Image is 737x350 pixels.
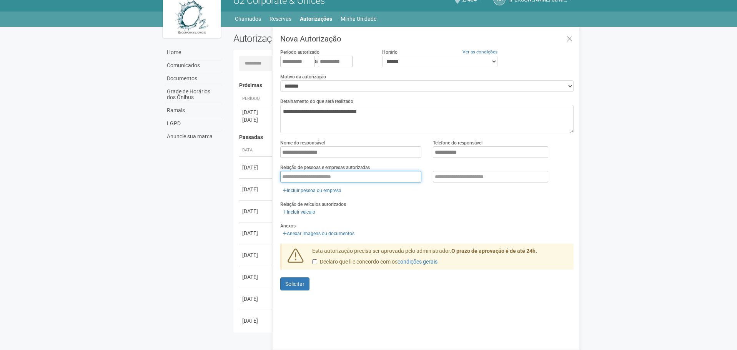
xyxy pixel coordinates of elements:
[341,13,376,24] a: Minha Unidade
[242,108,271,116] div: [DATE]
[280,201,346,208] label: Relação de veículos autorizados
[235,13,261,24] a: Chamados
[165,130,222,143] a: Anuncie sua marca
[285,281,304,287] span: Solicitar
[280,139,325,146] label: Nome do responsável
[239,93,274,105] th: Período
[280,277,309,290] button: Solicitar
[239,144,274,157] th: Data
[462,49,497,55] a: Ver as condições
[280,222,296,229] label: Anexos
[280,98,353,105] label: Detalhamento do que será realizado
[270,13,291,24] a: Reservas
[433,139,482,146] label: Telefone do responsável
[165,85,222,104] a: Grade de Horários dos Ônibus
[165,46,222,59] a: Home
[242,186,271,193] div: [DATE]
[165,59,222,72] a: Comunicados
[312,259,317,264] input: Declaro que li e concordo com oscondições gerais
[280,229,357,238] a: Anexar imagens ou documentos
[280,208,318,216] a: Incluir veículo
[242,116,271,124] div: [DATE]
[280,186,344,195] a: Incluir pessoa ou empresa
[242,207,271,215] div: [DATE]
[242,251,271,259] div: [DATE]
[165,104,222,117] a: Ramais
[242,229,271,237] div: [DATE]
[242,317,271,325] div: [DATE]
[165,117,222,130] a: LGPD
[280,164,370,171] label: Relação de pessoas e empresas autorizadas
[306,247,574,270] div: Esta autorização precisa ser aprovada pelo administrador.
[398,259,438,265] a: condições gerais
[242,273,271,281] div: [DATE]
[451,248,537,254] strong: O prazo de aprovação é de até 24h.
[382,49,398,56] label: Horário
[242,295,271,303] div: [DATE]
[239,134,569,140] h4: Passadas
[165,72,222,85] a: Documentos
[233,33,398,44] h2: Autorizações
[239,83,569,88] h4: Próximas
[280,35,574,43] h3: Nova Autorização
[280,73,326,80] label: Motivo da autorização
[312,258,438,266] label: Declaro que li e concordo com os
[242,164,271,171] div: [DATE]
[280,56,370,67] div: a
[300,13,332,24] a: Autorizações
[280,49,319,56] label: Período autorizado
